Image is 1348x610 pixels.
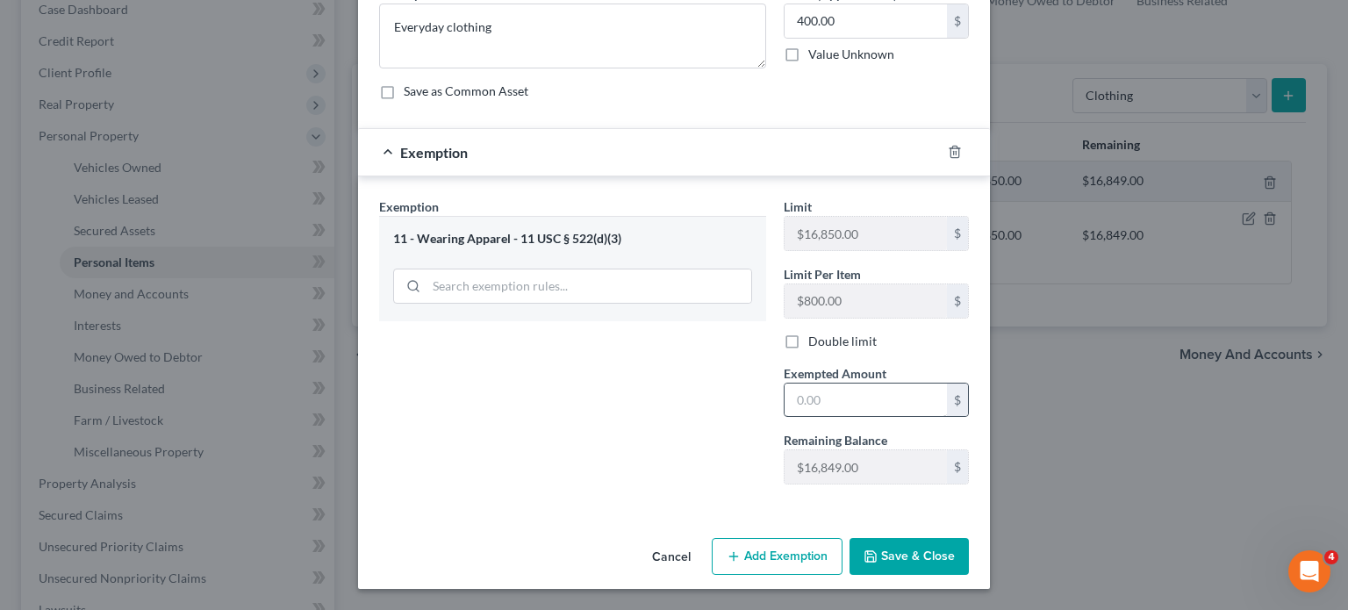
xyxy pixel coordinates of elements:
[712,538,842,575] button: Add Exemption
[1288,550,1330,592] iframe: Intercom live chat
[638,540,705,575] button: Cancel
[427,269,751,303] input: Search exemption rules...
[784,265,861,283] label: Limit Per Item
[785,217,947,250] input: --
[947,284,968,318] div: $
[379,199,439,214] span: Exemption
[400,144,468,161] span: Exemption
[404,83,528,100] label: Save as Common Asset
[947,450,968,484] div: $
[947,4,968,38] div: $
[785,4,947,38] input: 0.00
[393,231,752,248] div: 11 - Wearing Apparel - 11 USC § 522(d)(3)
[784,431,887,449] label: Remaining Balance
[1324,550,1338,564] span: 4
[947,384,968,417] div: $
[808,333,877,350] label: Double limit
[785,384,947,417] input: 0.00
[808,46,894,63] label: Value Unknown
[784,199,812,214] span: Limit
[785,450,947,484] input: --
[850,538,969,575] button: Save & Close
[785,284,947,318] input: --
[784,366,886,381] span: Exempted Amount
[947,217,968,250] div: $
